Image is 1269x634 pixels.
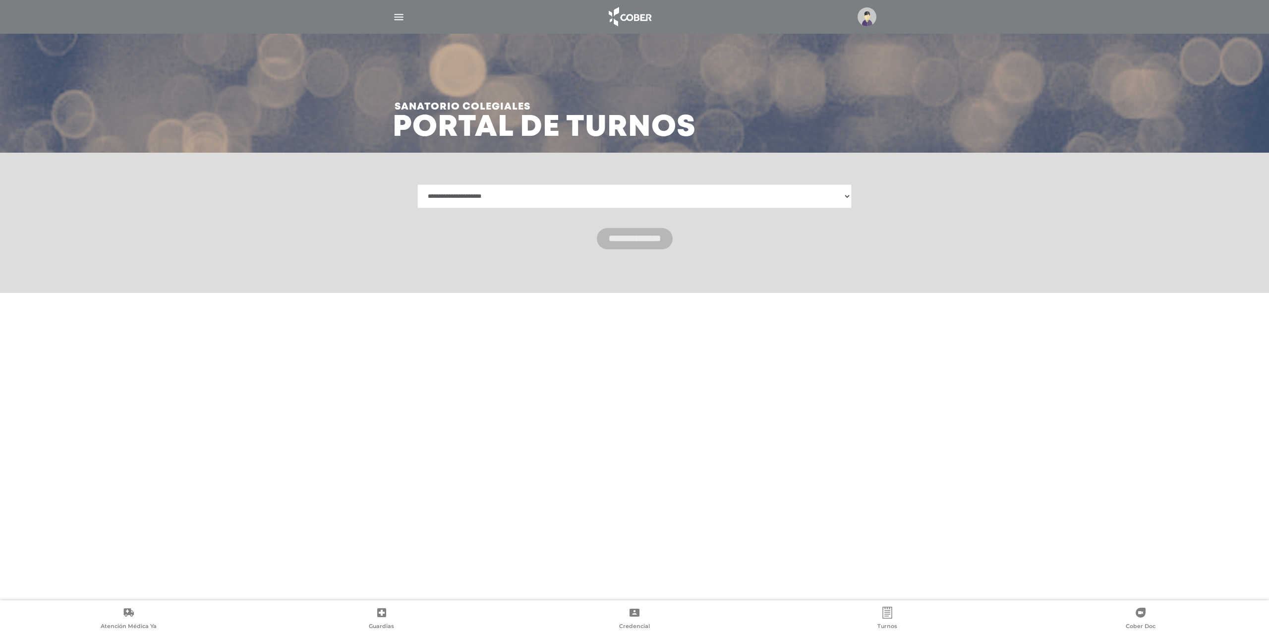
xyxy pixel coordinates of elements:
span: Turnos [877,623,897,632]
span: Cober Doc [1126,623,1155,632]
a: Guardias [255,607,508,632]
span: Atención Médica Ya [101,623,157,632]
h3: Portal de turnos [393,94,696,141]
a: Turnos [761,607,1014,632]
span: Guardias [369,623,394,632]
span: Credencial [619,623,650,632]
img: profile-placeholder.svg [858,7,876,26]
a: Atención Médica Ya [2,607,255,632]
img: Cober_menu-lines-white.svg [393,11,405,23]
a: Credencial [508,607,761,632]
span: Sanatorio colegiales [395,94,696,120]
a: Cober Doc [1014,607,1267,632]
img: logo_cober_home-white.png [603,5,655,29]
